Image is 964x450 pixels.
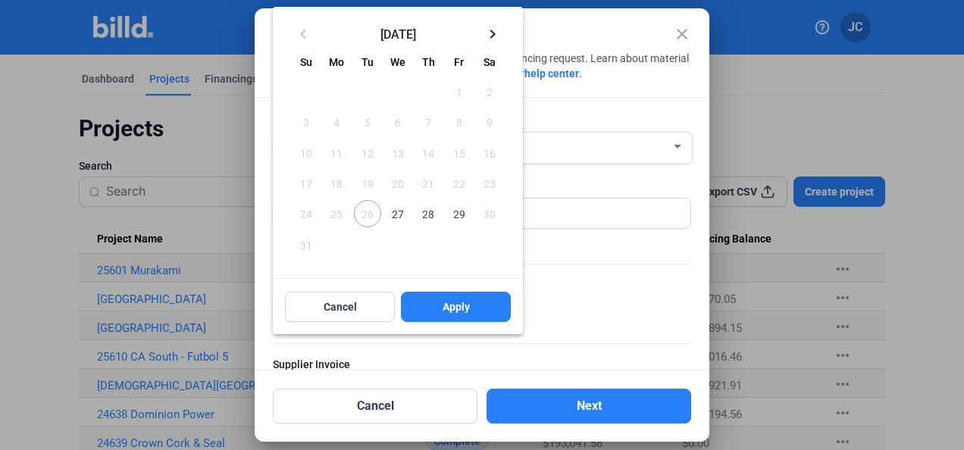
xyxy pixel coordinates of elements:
span: 21 [415,170,442,197]
span: Cancel [324,299,357,314]
span: Su [300,56,312,68]
button: August 15, 2025 [443,138,474,168]
span: 10 [293,139,320,167]
button: August 3, 2025 [291,107,321,137]
span: Tu [361,56,374,68]
button: August 4, 2025 [321,107,352,137]
span: 13 [384,139,412,167]
span: 3 [293,108,320,136]
button: August 31, 2025 [291,229,321,259]
span: 17 [293,170,320,197]
button: August 13, 2025 [383,138,413,168]
mat-icon: keyboard_arrow_left [294,25,312,43]
span: 31 [293,230,320,258]
span: 2 [476,78,503,105]
span: 6 [384,108,412,136]
span: 14 [415,139,442,167]
span: 9 [476,108,503,136]
span: 19 [354,170,381,197]
span: [DATE] [318,27,477,39]
span: 23 [476,170,503,197]
button: August 14, 2025 [413,138,443,168]
span: 4 [323,108,350,136]
span: 28 [415,200,442,227]
button: August 8, 2025 [443,107,474,137]
button: August 21, 2025 [413,168,443,198]
span: 25 [323,200,350,227]
button: August 19, 2025 [352,168,383,198]
span: 30 [476,200,503,227]
button: August 30, 2025 [474,198,505,229]
span: 22 [445,170,472,197]
button: August 10, 2025 [291,138,321,168]
span: 1 [445,78,472,105]
button: August 18, 2025 [321,168,352,198]
td: AUG [291,77,443,107]
button: August 22, 2025 [443,168,474,198]
span: 15 [445,139,472,167]
button: August 1, 2025 [443,77,474,107]
span: Mo [329,56,344,68]
span: 16 [476,139,503,167]
button: August 23, 2025 [474,168,505,198]
span: 27 [384,200,412,227]
button: August 17, 2025 [291,168,321,198]
button: August 16, 2025 [474,138,505,168]
button: August 7, 2025 [413,107,443,137]
button: August 28, 2025 [413,198,443,229]
button: August 6, 2025 [383,107,413,137]
button: Apply [401,292,511,322]
button: August 11, 2025 [321,138,352,168]
button: Cancel [285,292,395,322]
span: 11 [323,139,350,167]
mat-icon: keyboard_arrow_right [484,25,502,43]
button: August 20, 2025 [383,168,413,198]
span: 18 [323,170,350,197]
span: 26 [354,200,381,227]
span: Sa [484,56,496,68]
button: August 9, 2025 [474,107,505,137]
span: 7 [415,108,442,136]
button: August 5, 2025 [352,107,383,137]
span: 24 [293,200,320,227]
button: August 12, 2025 [352,138,383,168]
span: 20 [384,170,412,197]
button: August 27, 2025 [383,198,413,229]
span: 5 [354,108,381,136]
button: August 25, 2025 [321,198,352,229]
button: August 29, 2025 [443,198,474,229]
span: Th [422,56,435,68]
span: Apply [443,299,470,314]
span: 29 [445,200,472,227]
button: August 26, 2025 [352,198,383,229]
span: Fr [454,56,464,68]
span: 8 [445,108,472,136]
span: We [390,56,405,68]
button: August 2, 2025 [474,77,505,107]
button: August 24, 2025 [291,198,321,229]
span: 12 [354,139,381,167]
